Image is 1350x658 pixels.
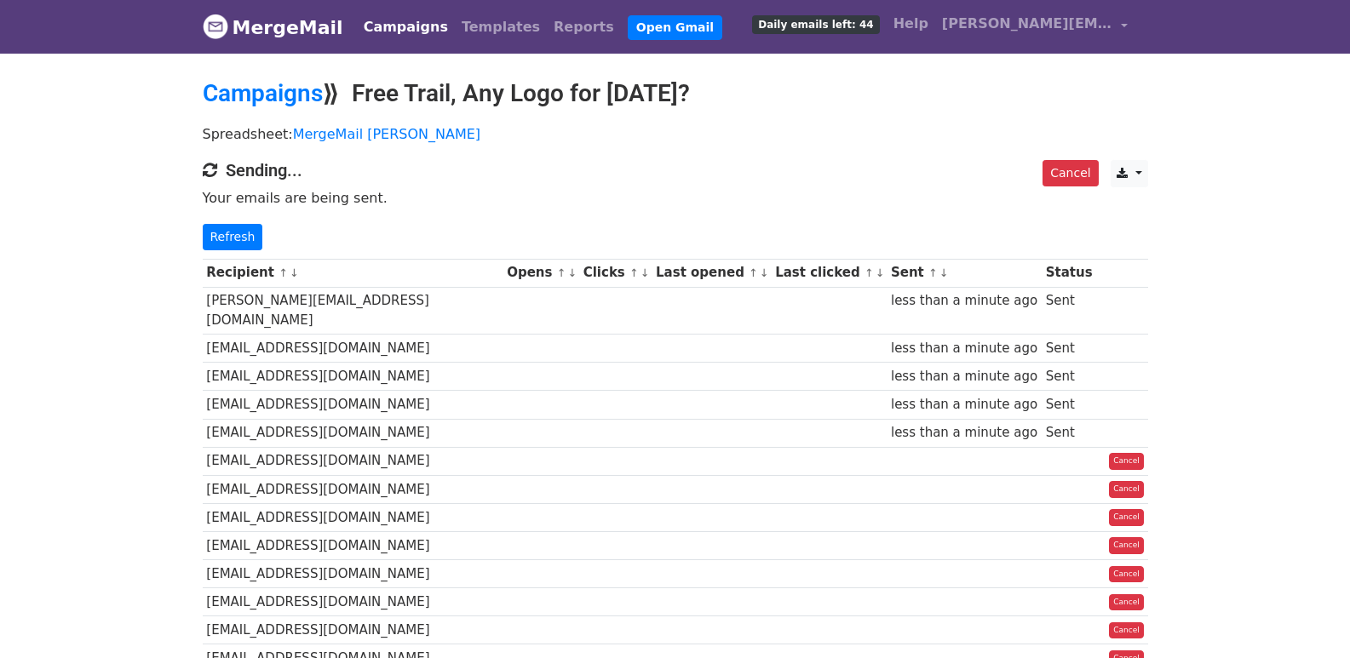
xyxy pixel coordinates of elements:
p: Your emails are being sent. [203,189,1148,207]
a: ↑ [749,266,758,279]
a: ↓ [939,266,949,279]
a: ↓ [641,266,650,279]
div: less than a minute ago [891,339,1037,358]
a: ↓ [760,266,769,279]
a: Cancel [1043,160,1098,186]
td: [EMAIL_ADDRESS][DOMAIN_NAME] [203,391,503,419]
td: [EMAIL_ADDRESS][DOMAIN_NAME] [203,447,503,475]
td: [EMAIL_ADDRESS][DOMAIN_NAME] [203,616,503,644]
a: Cancel [1109,594,1144,611]
a: ↓ [290,266,299,279]
a: ↑ [557,266,566,279]
th: Status [1042,259,1096,287]
th: Last opened [652,259,771,287]
a: Help [887,7,935,41]
th: Recipient [203,259,503,287]
a: Cancel [1109,481,1144,498]
td: Sent [1042,419,1096,447]
a: Cancel [1109,537,1144,554]
td: [EMAIL_ADDRESS][DOMAIN_NAME] [203,588,503,616]
a: Cancel [1109,566,1144,583]
a: Reports [547,10,621,44]
span: Daily emails left: 44 [752,15,879,34]
a: Templates [455,10,547,44]
span: [PERSON_NAME][EMAIL_ADDRESS][DOMAIN_NAME] [942,14,1112,34]
td: [EMAIL_ADDRESS][DOMAIN_NAME] [203,503,503,531]
td: [EMAIL_ADDRESS][DOMAIN_NAME] [203,363,503,391]
a: ↑ [928,266,938,279]
a: ↑ [629,266,639,279]
p: Spreadsheet: [203,125,1148,143]
a: ↓ [567,266,577,279]
th: Sent [887,259,1042,287]
img: MergeMail logo [203,14,228,39]
td: Sent [1042,335,1096,363]
a: Campaigns [357,10,455,44]
td: [EMAIL_ADDRESS][DOMAIN_NAME] [203,419,503,447]
a: Daily emails left: 44 [745,7,886,41]
td: Sent [1042,363,1096,391]
div: less than a minute ago [891,367,1037,386]
a: MergeMail [PERSON_NAME] [293,126,480,142]
a: Cancel [1109,453,1144,470]
a: [PERSON_NAME][EMAIL_ADDRESS][DOMAIN_NAME] [935,7,1135,47]
td: [EMAIL_ADDRESS][DOMAIN_NAME] [203,531,503,559]
a: Cancel [1109,622,1144,639]
td: [EMAIL_ADDRESS][DOMAIN_NAME] [203,560,503,588]
th: Last clicked [771,259,887,287]
td: [EMAIL_ADDRESS][DOMAIN_NAME] [203,475,503,503]
a: ↑ [279,266,288,279]
a: ↑ [865,266,874,279]
a: MergeMail [203,9,343,45]
a: Open Gmail [628,15,722,40]
div: less than a minute ago [891,395,1037,415]
div: less than a minute ago [891,423,1037,443]
th: Opens [503,259,579,287]
th: Clicks [579,259,652,287]
td: [EMAIL_ADDRESS][DOMAIN_NAME] [203,335,503,363]
td: Sent [1042,287,1096,335]
h2: ⟫ Free Trail, Any Logo for [DATE]? [203,79,1148,108]
a: Refresh [203,224,263,250]
a: ↓ [876,266,885,279]
a: Campaigns [203,79,323,107]
h4: Sending... [203,160,1148,180]
a: Cancel [1109,509,1144,526]
td: Sent [1042,391,1096,419]
div: less than a minute ago [891,291,1037,311]
td: [PERSON_NAME][EMAIL_ADDRESS][DOMAIN_NAME] [203,287,503,335]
